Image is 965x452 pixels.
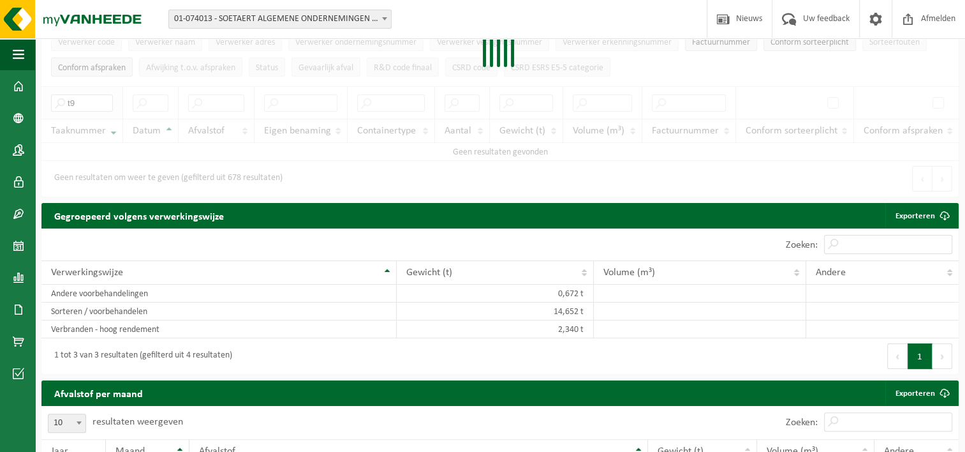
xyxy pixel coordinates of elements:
div: 1 tot 3 van 3 resultaten (gefilterd uit 4 resultaten) [48,345,232,368]
a: Exporteren [885,203,957,229]
span: 10 [48,414,86,433]
label: resultaten weergeven [92,417,183,427]
span: Gewicht (t) [406,267,452,278]
td: Verbranden - hoog rendement [41,320,397,338]
button: Next [932,343,952,369]
td: Andere voorbehandelingen [41,285,397,303]
td: 0,672 t [397,285,594,303]
button: 1 [908,343,932,369]
span: 01-074013 - SOETAERT ALGEMENE ONDERNEMINGEN - OOSTENDE [169,10,391,28]
h2: Gegroepeerd volgens verwerkingswijze [41,203,237,228]
label: Zoeken: [786,240,818,250]
button: Previous [887,343,908,369]
h2: Afvalstof per maand [41,380,156,405]
span: 01-074013 - SOETAERT ALGEMENE ONDERNEMINGEN - OOSTENDE [168,10,392,29]
td: 14,652 t [397,303,594,320]
span: Andere [816,267,846,278]
a: Exporteren [885,380,957,406]
label: Zoeken: [786,418,818,428]
span: Verwerkingswijze [51,267,123,278]
td: Sorteren / voorbehandelen [41,303,397,320]
td: 2,340 t [397,320,594,338]
span: Volume (m³) [603,267,655,278]
span: 10 [48,414,85,432]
